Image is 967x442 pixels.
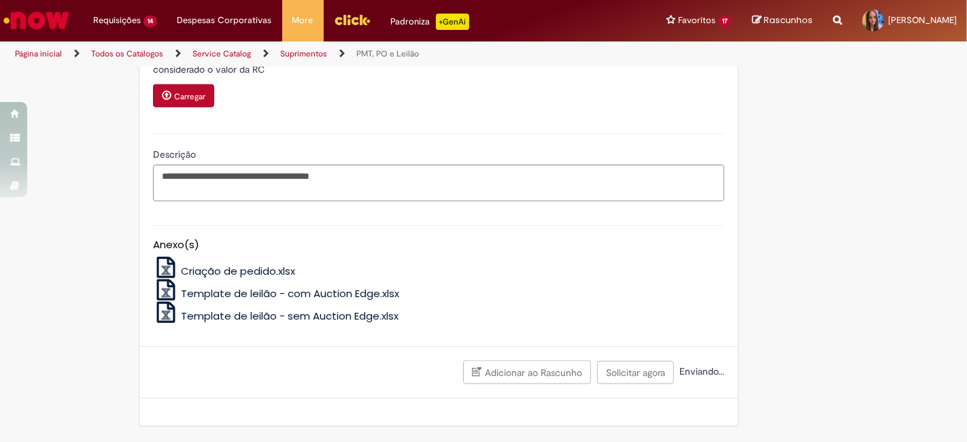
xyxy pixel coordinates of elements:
[91,48,163,59] a: Todos os Catálogos
[153,239,724,251] h5: Anexo(s)
[15,48,62,59] a: Página inicial
[436,14,469,30] p: +GenAi
[153,50,677,75] span: Anexar evidência de negociação que nos ajude a calcular o preço net para o pedido - caso não seja...
[192,48,251,59] a: Service Catalog
[718,16,732,27] span: 17
[764,14,813,27] span: Rascunhos
[752,14,813,27] a: Rascunhos
[10,41,634,67] ul: Trilhas de página
[143,16,157,27] span: 14
[177,14,272,27] span: Despesas Corporativas
[292,14,313,27] span: More
[391,14,469,30] div: Padroniza
[181,309,398,323] span: Template de leilão - sem Auction Edge.xlsx
[153,165,724,201] textarea: Descrição
[153,286,400,301] a: Template de leilão - com Auction Edge.xlsx
[93,14,141,27] span: Requisições
[677,365,724,377] span: Enviando...
[153,309,399,323] a: Template de leilão - sem Auction Edge.xlsx
[181,286,399,301] span: Template de leilão - com Auction Edge.xlsx
[181,264,295,278] span: Criação de pedido.xlsx
[888,14,957,26] span: [PERSON_NAME]
[356,48,419,59] a: PMT, PO e Leilão
[678,14,715,27] span: Favoritos
[334,10,371,30] img: click_logo_yellow_360x200.png
[153,264,296,278] a: Criação de pedido.xlsx
[174,91,205,102] small: Carregar
[280,48,327,59] a: Suprimentos
[153,84,214,107] button: Carregar anexo de Anexar evidência de negociação que nos ajude a calcular o preço net para o pedi...
[153,148,199,160] span: Descrição
[1,7,71,34] img: ServiceNow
